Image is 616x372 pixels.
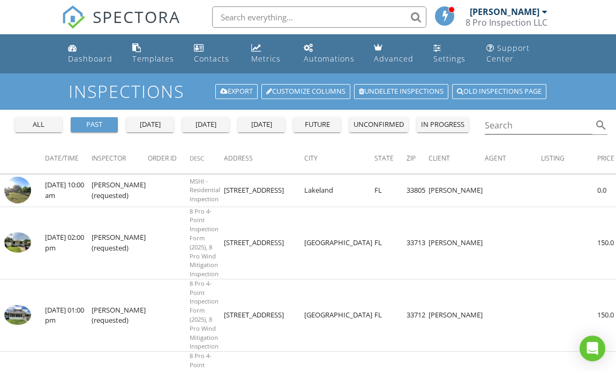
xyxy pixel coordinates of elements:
a: Dashboard [64,39,119,69]
div: [DATE] [242,119,281,130]
i: search [595,119,607,132]
button: future [294,117,341,132]
td: [STREET_ADDRESS] [224,207,304,279]
div: Dashboard [68,54,112,64]
div: Contacts [194,54,229,64]
span: Price [597,154,614,163]
span: SPECTORA [93,5,181,28]
div: Templates [132,54,174,64]
span: 8 Pro 4-Point Inspection Form (2025), 8 Pro Wind Mitigation Inspection [190,207,219,278]
td: 33805 [407,174,429,207]
th: Zip: Not sorted. [407,144,429,174]
th: Order ID: Not sorted. [148,144,190,174]
img: 9270804%2Fcover_photos%2FOjf1ksFqNVMCPITtKLU4%2Fsmall.9270804-1755482147611 [4,305,31,325]
a: Support Center [482,39,552,69]
button: [DATE] [238,117,285,132]
th: Agent: Not sorted. [485,144,541,174]
td: 33712 [407,279,429,351]
td: [STREET_ADDRESS] [224,174,304,207]
span: MSHI - Residential Inspection [190,177,220,203]
div: [DATE] [131,119,169,130]
a: Customize Columns [261,84,350,99]
span: State [374,154,394,163]
span: Listing [541,154,565,163]
a: Export [215,84,258,99]
td: [DATE] 01:00 pm [45,279,92,351]
td: FL [374,207,407,279]
div: [DATE] [186,119,225,130]
a: Templates [128,39,182,69]
span: Address [224,154,253,163]
div: Open Intercom Messenger [580,336,605,361]
td: [GEOGRAPHIC_DATA] [304,207,374,279]
td: [PERSON_NAME] [429,174,485,207]
td: [PERSON_NAME] (requested) [92,174,148,207]
th: Desc: Not sorted. [190,144,224,174]
div: all [19,119,58,130]
a: Metrics [247,39,291,69]
div: in progress [421,119,464,130]
button: unconfirmed [349,117,408,132]
button: [DATE] [182,117,229,132]
span: Date/Time [45,154,79,163]
td: [PERSON_NAME] [429,207,485,279]
img: streetview [4,177,31,203]
div: future [298,119,336,130]
th: City: Not sorted. [304,144,374,174]
td: [DATE] 02:00 pm [45,207,92,279]
img: 9270831%2Fcover_photos%2Fgu75DVTujFMNmvooxzJs%2Fsmall.9270831-1755567607566 [4,232,31,253]
span: Agent [485,154,506,163]
th: Address: Not sorted. [224,144,304,174]
a: SPECTORA [62,14,181,37]
span: Desc [190,154,204,162]
input: Search everything... [212,6,426,28]
td: Lakeland [304,174,374,207]
div: past [75,119,114,130]
div: Metrics [251,54,281,64]
th: Client: Not sorted. [429,144,485,174]
span: Inspector [92,154,126,163]
td: [PERSON_NAME] (requested) [92,207,148,279]
a: Settings [429,39,473,69]
td: FL [374,279,407,351]
input: Search [485,117,592,134]
span: Client [429,154,450,163]
td: [PERSON_NAME] [429,279,485,351]
div: Automations [304,54,355,64]
button: all [15,117,62,132]
td: 33713 [407,207,429,279]
div: [PERSON_NAME] [470,6,539,17]
td: [PERSON_NAME] (requested) [92,279,148,351]
div: 8 Pro Inspection LLC [465,17,547,28]
div: Settings [433,54,465,64]
div: Support Center [486,43,530,64]
a: Advanced [370,39,420,69]
span: Order ID [148,154,177,163]
th: Date/Time: Not sorted. [45,144,92,174]
button: past [71,117,118,132]
button: [DATE] [126,117,174,132]
td: [STREET_ADDRESS] [224,279,304,351]
a: Contacts [190,39,238,69]
button: in progress [417,117,469,132]
span: 8 Pro 4-Point Inspection Form (2025), 8 Pro Wind Mitigation Inspection [190,279,219,351]
td: [GEOGRAPHIC_DATA] [304,279,374,351]
a: Undelete inspections [354,84,448,99]
td: [DATE] 10:00 am [45,174,92,207]
div: unconfirmed [354,119,404,130]
a: Old inspections page [452,84,546,99]
th: Inspector: Not sorted. [92,144,148,174]
th: State: Not sorted. [374,144,407,174]
td: FL [374,174,407,207]
th: Listing: Not sorted. [541,144,597,174]
div: Advanced [374,54,414,64]
img: The Best Home Inspection Software - Spectora [62,5,85,29]
h1: Inspections [69,82,547,101]
span: Zip [407,154,416,163]
span: City [304,154,318,163]
a: Automations (Basic) [299,39,361,69]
